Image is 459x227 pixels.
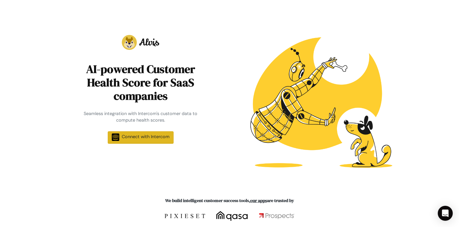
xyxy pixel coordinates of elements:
img: Alvis [122,35,159,50]
img: Prospects [259,212,294,220]
img: Robot [234,15,403,183]
img: Pixieset [165,211,205,221]
h1: AI-powered Customer Health Score for SaaS companies [82,62,200,103]
h6: We build intelligent customer success tools, are trusted by [56,198,403,203]
span: Connect with Intercom [122,134,170,139]
a: our apps [250,197,267,204]
div: Open Intercom Messenger [438,206,453,221]
div: Seamless integration with Intercom's customer data to compute health scores. [82,110,200,124]
img: qasa [216,211,248,221]
a: Connect with Intercom [108,131,174,144]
